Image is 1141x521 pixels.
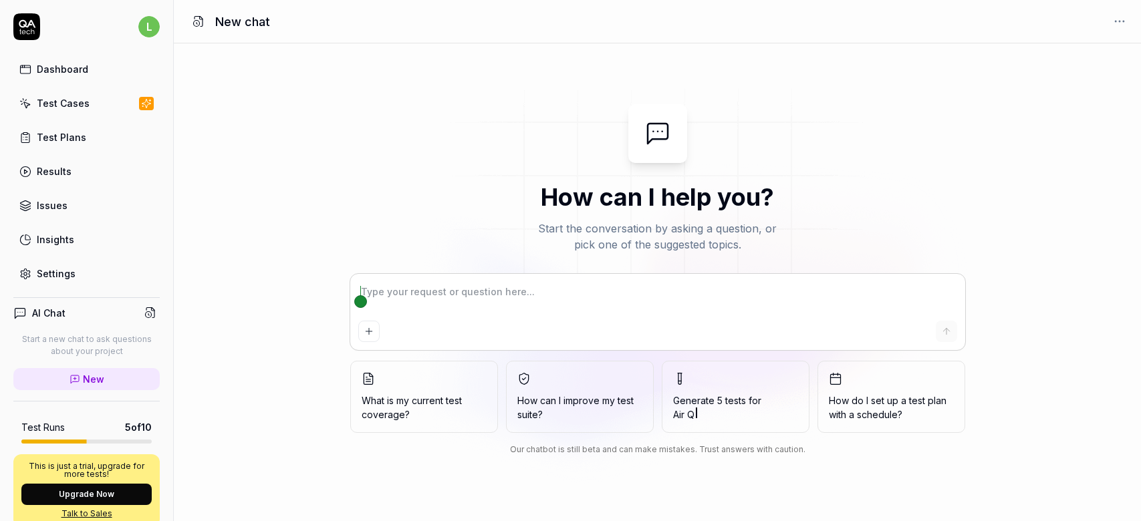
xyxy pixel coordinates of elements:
a: Dashboard [13,56,160,82]
span: How do I set up a test plan with a schedule? [829,393,954,421]
button: How do I set up a test plan with a schedule? [817,361,965,433]
button: Generate 5 tests forAir Q [662,361,809,433]
button: What is my current test coverage? [350,361,498,433]
span: Air Q [673,409,694,420]
span: New [83,372,104,386]
a: Talk to Sales [21,508,152,520]
span: What is my current test coverage? [362,393,487,421]
button: Add attachment [358,321,380,342]
a: Results [13,158,160,184]
span: Generate 5 tests for [673,393,798,421]
div: Test Plans [37,130,86,144]
div: Results [37,164,72,178]
span: How can I improve my test suite? [517,393,642,421]
p: Start a new chat to ask questions about your project [13,333,160,357]
div: Insights [37,232,74,246]
span: l [138,16,160,37]
a: Settings [13,260,160,287]
div: Settings [37,267,76,281]
h1: New chat [215,13,270,31]
div: Issues [37,198,68,212]
a: New [13,368,160,390]
span: 5 of 10 [125,420,152,434]
div: Dashboard [37,62,88,76]
button: l [138,13,160,40]
h5: Test Runs [21,421,65,433]
a: Insights [13,226,160,252]
button: How can I improve my test suite? [506,361,654,433]
h4: AI Chat [32,306,66,320]
div: Our chatbot is still beta and can make mistakes. Trust answers with caution. [350,444,965,456]
a: Issues [13,192,160,218]
a: Test Plans [13,124,160,150]
p: This is just a trial, upgrade for more tests! [21,462,152,478]
div: Test Cases [37,96,90,110]
button: Upgrade Now [21,484,152,505]
a: Test Cases [13,90,160,116]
